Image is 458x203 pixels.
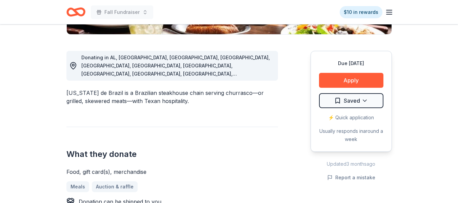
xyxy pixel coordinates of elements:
[319,73,383,88] button: Apply
[319,93,383,108] button: Saved
[66,89,278,105] div: [US_STATE] de Brazil is a Brazilian steakhouse chain serving churrasco—or grilled, skewered meats...
[340,6,382,18] a: $10 in rewards
[66,168,278,176] div: Food, gift card(s), merchandise
[91,5,153,19] button: Fall Fundraiser
[66,181,89,192] a: Meals
[319,114,383,122] div: ⚡️ Quick application
[311,160,392,168] div: Updated 3 months ago
[81,55,270,117] span: Donating in AL, [GEOGRAPHIC_DATA], [GEOGRAPHIC_DATA], [GEOGRAPHIC_DATA], [GEOGRAPHIC_DATA], [GEOG...
[319,127,383,143] div: Usually responds in around a week
[92,181,138,192] a: Auction & raffle
[66,149,278,160] h2: What they donate
[104,8,140,16] span: Fall Fundraiser
[327,174,375,182] button: Report a mistake
[66,4,85,20] a: Home
[344,96,360,105] span: Saved
[319,59,383,67] div: Due [DATE]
